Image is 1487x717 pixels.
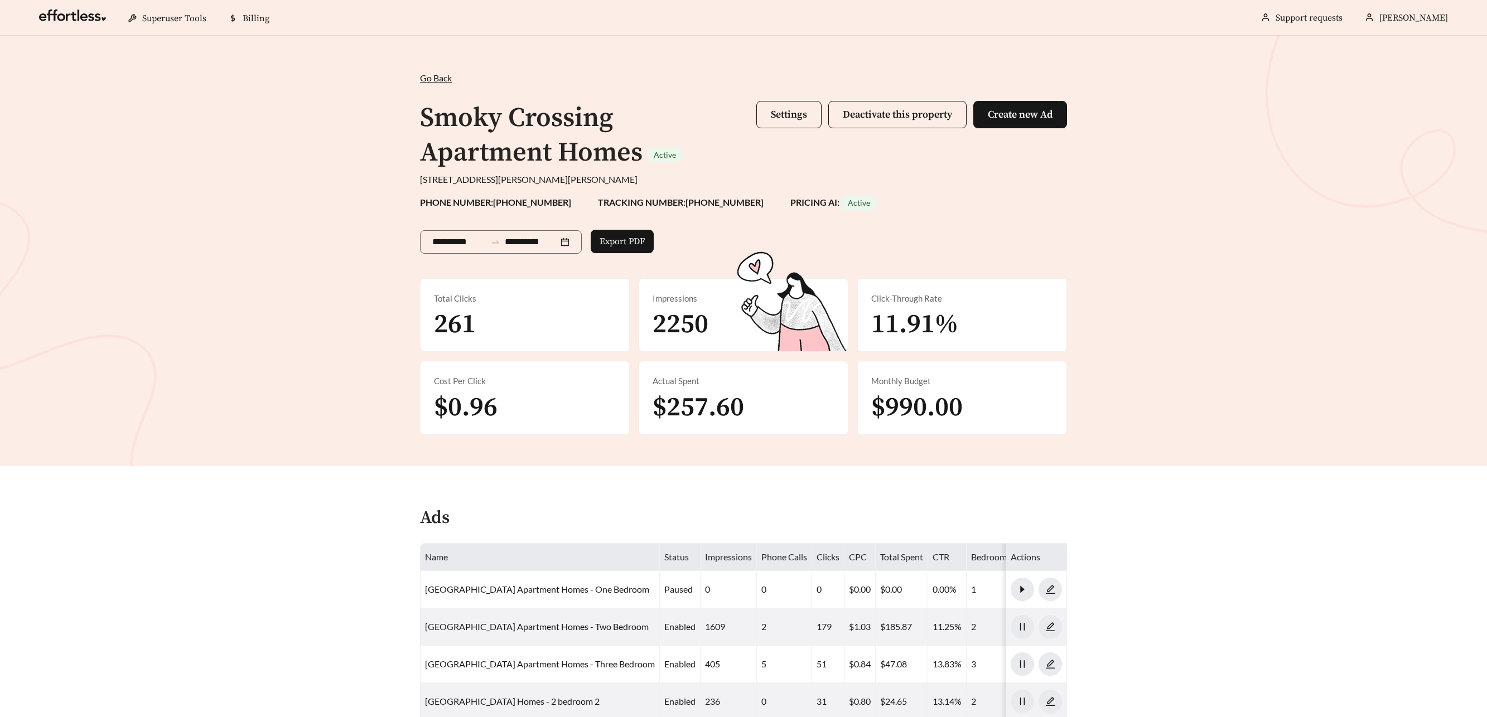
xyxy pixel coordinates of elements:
[871,292,1053,305] div: Click-Through Rate
[420,72,452,83] span: Go Back
[434,391,498,424] span: $0.96
[425,621,649,632] a: [GEOGRAPHIC_DATA] Apartment Homes - Two Bedroom
[1011,659,1034,669] span: pause
[1039,621,1062,632] a: edit
[876,571,928,608] td: $0.00
[1276,12,1343,23] a: Support requests
[1039,615,1062,638] button: edit
[490,237,500,247] span: to
[844,571,876,608] td: $0.00
[421,544,660,571] th: Name
[1011,652,1034,676] button: pause
[1039,584,1061,594] span: edit
[1039,578,1062,601] button: edit
[871,391,963,424] span: $990.00
[967,544,1038,571] th: Bedroom Count
[812,571,844,608] td: 0
[871,308,958,341] span: 11.91%
[973,101,1067,128] button: Create new Ad
[1011,584,1034,594] span: caret-right
[1011,622,1034,632] span: pause
[1039,696,1061,706] span: edit
[653,292,834,305] div: Impressions
[425,658,655,669] a: [GEOGRAPHIC_DATA] Apartment Homes - Three Bedroom
[928,646,967,683] td: 13.83%
[928,608,967,646] td: 11.25%
[1006,544,1067,571] th: Actions
[1011,615,1034,638] button: pause
[664,696,696,706] span: enabled
[876,544,928,571] th: Total Spent
[790,197,877,207] strong: PRICING AI:
[653,375,834,387] div: Actual Spent
[1011,696,1034,706] span: pause
[876,646,928,683] td: $47.08
[849,551,867,562] span: CPC
[600,235,645,248] span: Export PDF
[1039,690,1062,713] button: edit
[933,551,949,562] span: CTR
[591,230,654,253] button: Export PDF
[967,608,1038,646] td: 2
[653,308,708,341] span: 2250
[828,101,967,128] button: Deactivate this property
[1011,578,1034,601] button: caret-right
[757,571,812,608] td: 0
[1039,652,1062,676] button: edit
[243,13,269,24] span: Billing
[756,101,822,128] button: Settings
[844,608,876,646] td: $1.03
[654,150,676,159] span: Active
[848,198,870,207] span: Active
[812,646,844,683] td: 51
[420,101,643,169] h1: Smoky Crossing Apartment Homes
[1039,659,1061,669] span: edit
[434,308,476,341] span: 261
[757,646,812,683] td: 5
[653,391,744,424] span: $257.60
[598,197,764,207] strong: TRACKING NUMBER: [PHONE_NUMBER]
[967,646,1038,683] td: 3
[420,173,1067,186] div: [STREET_ADDRESS][PERSON_NAME][PERSON_NAME]
[701,571,757,608] td: 0
[1379,12,1448,23] span: [PERSON_NAME]
[871,375,1053,387] div: Monthly Budget
[844,646,876,683] td: $0.84
[434,292,616,305] div: Total Clicks
[420,508,450,528] h4: Ads
[490,237,500,247] span: swap-right
[701,646,757,683] td: 405
[660,544,701,571] th: Status
[664,658,696,669] span: enabled
[988,108,1053,121] span: Create new Ad
[1039,622,1061,632] span: edit
[142,13,206,24] span: Superuser Tools
[876,608,928,646] td: $185.87
[1039,696,1062,706] a: edit
[664,621,696,632] span: enabled
[425,584,649,594] a: [GEOGRAPHIC_DATA] Apartment Homes - One Bedroom
[1011,690,1034,713] button: pause
[928,571,967,608] td: 0.00%
[701,544,757,571] th: Impressions
[664,584,693,594] span: paused
[1039,658,1062,669] a: edit
[812,608,844,646] td: 179
[434,375,616,387] div: Cost Per Click
[812,544,844,571] th: Clicks
[1039,584,1062,594] a: edit
[701,608,757,646] td: 1609
[420,197,571,207] strong: PHONE NUMBER: [PHONE_NUMBER]
[843,108,952,121] span: Deactivate this property
[967,571,1038,608] td: 1
[425,696,600,706] a: [GEOGRAPHIC_DATA] Homes - 2 bedroom 2
[771,108,807,121] span: Settings
[757,608,812,646] td: 2
[757,544,812,571] th: Phone Calls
